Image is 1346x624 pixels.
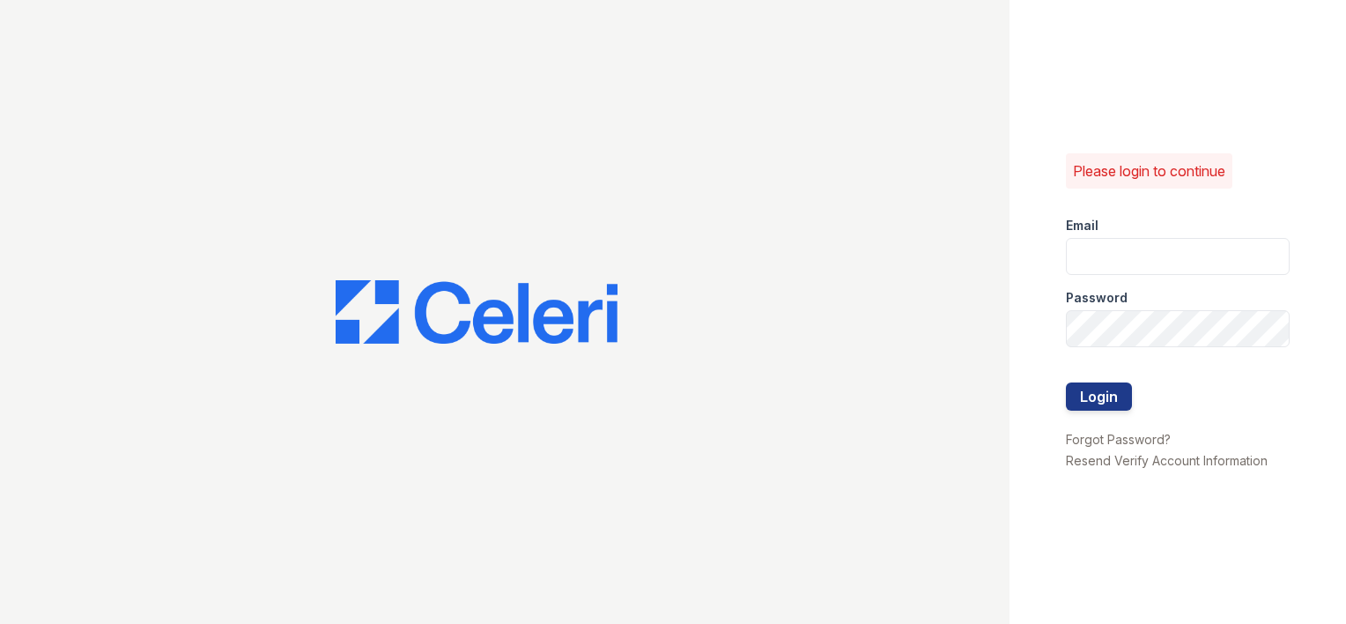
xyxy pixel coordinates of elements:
[1066,432,1171,447] a: Forgot Password?
[336,280,618,344] img: CE_Logo_Blue-a8612792a0a2168367f1c8372b55b34899dd931a85d93a1a3d3e32e68fde9ad4.png
[1073,160,1225,182] p: Please login to continue
[1066,383,1132,411] button: Login
[1066,453,1268,468] a: Resend Verify Account Information
[1066,217,1098,234] label: Email
[1066,289,1128,307] label: Password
